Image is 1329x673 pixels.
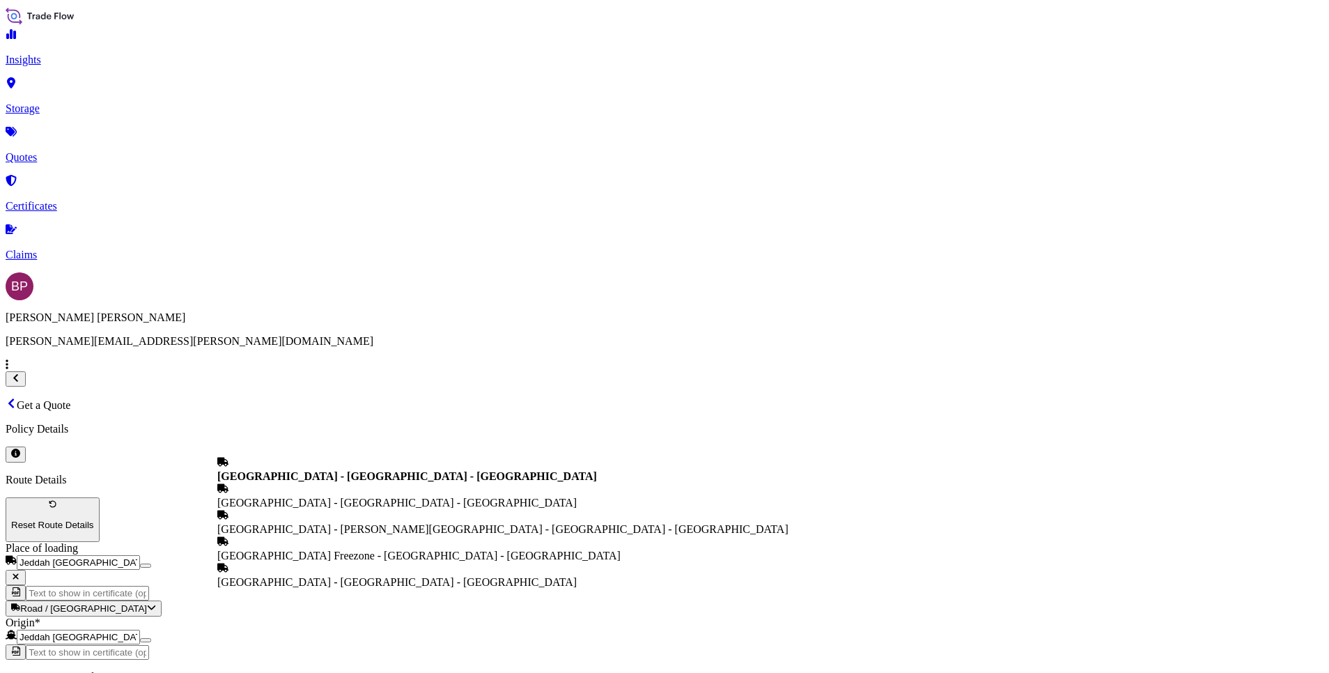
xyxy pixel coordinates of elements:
[17,630,140,644] input: Origin
[6,542,1323,555] div: Place of loading
[217,523,788,535] span: [GEOGRAPHIC_DATA] - [PERSON_NAME][GEOGRAPHIC_DATA] - [GEOGRAPHIC_DATA] - [GEOGRAPHIC_DATA]
[6,311,1323,324] p: [PERSON_NAME] [PERSON_NAME]
[6,151,1323,164] p: Quotes
[140,638,151,642] button: Show suggestions
[6,423,1323,435] p: Policy Details
[6,601,162,616] button: Select transport
[217,456,788,589] div: Show suggestions
[11,279,28,293] span: BP
[20,604,147,614] span: Road / [GEOGRAPHIC_DATA]
[11,520,94,530] p: Reset Route Details
[26,586,149,601] input: Text to appear on certificate
[6,102,1323,115] p: Storage
[140,564,151,568] button: Show suggestions
[217,470,597,482] b: [GEOGRAPHIC_DATA] - [GEOGRAPHIC_DATA] - [GEOGRAPHIC_DATA]
[6,54,1323,66] p: Insights
[6,617,1323,629] div: Origin
[6,398,1323,412] p: Get a Quote
[26,645,149,660] input: Text to appear on certificate
[217,550,621,562] span: [GEOGRAPHIC_DATA] Freezone - [GEOGRAPHIC_DATA] - [GEOGRAPHIC_DATA]
[6,474,1323,486] p: Route Details
[6,200,1323,212] p: Certificates
[6,249,1323,261] p: Claims
[6,335,1323,348] p: [PERSON_NAME][EMAIL_ADDRESS][PERSON_NAME][DOMAIN_NAME]
[217,497,577,509] span: [GEOGRAPHIC_DATA] - [GEOGRAPHIC_DATA] - [GEOGRAPHIC_DATA]
[217,576,577,588] span: [GEOGRAPHIC_DATA] - [GEOGRAPHIC_DATA] - [GEOGRAPHIC_DATA]
[17,555,140,570] input: Place of loading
